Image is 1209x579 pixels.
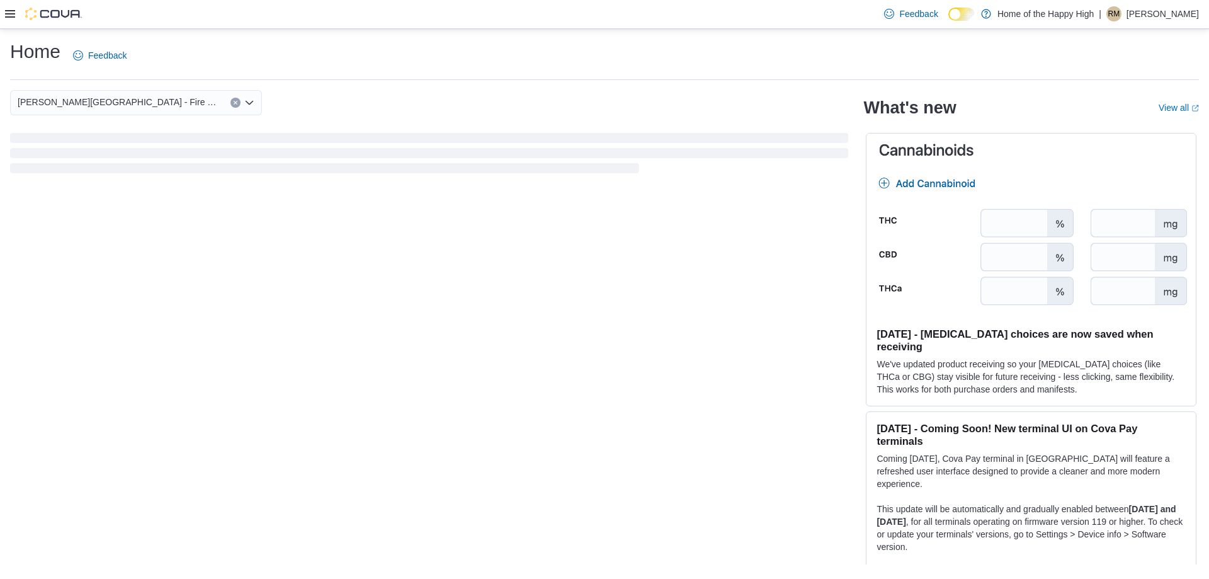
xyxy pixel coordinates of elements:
[18,95,218,110] span: [PERSON_NAME][GEOGRAPHIC_DATA] - Fire & Flower
[1127,6,1199,21] p: [PERSON_NAME]
[1159,103,1199,113] a: View allExternal link
[10,39,60,64] h1: Home
[877,452,1186,490] p: Coming [DATE], Cova Pay terminal in [GEOGRAPHIC_DATA] will feature a refreshed user interface des...
[877,503,1186,553] p: This update will be automatically and gradually enabled between , for all terminals operating on ...
[230,98,241,108] button: Clear input
[899,8,938,20] span: Feedback
[948,8,975,21] input: Dark Mode
[863,98,956,118] h2: What's new
[879,1,943,26] a: Feedback
[877,358,1186,396] p: We've updated product receiving so your [MEDICAL_DATA] choices (like THCa or CBG) stay visible fo...
[877,422,1186,447] h3: [DATE] - Coming Soon! New terminal UI on Cova Pay terminals
[88,49,127,62] span: Feedback
[1106,6,1121,21] div: Roberta Mortimer
[25,8,82,20] img: Cova
[877,328,1186,353] h3: [DATE] - [MEDICAL_DATA] choices are now saved when receiving
[1108,6,1120,21] span: RM
[244,98,254,108] button: Open list of options
[1191,105,1199,112] svg: External link
[10,135,848,176] span: Loading
[997,6,1094,21] p: Home of the Happy High
[68,43,132,68] a: Feedback
[1099,6,1101,21] p: |
[877,504,1176,527] strong: [DATE] and [DATE]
